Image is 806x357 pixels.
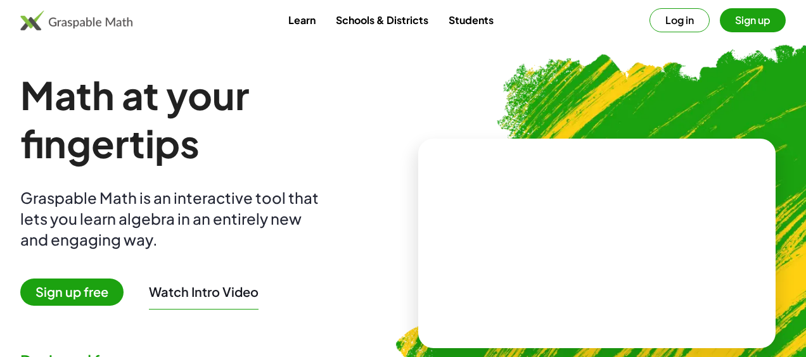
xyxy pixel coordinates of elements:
div: Graspable Math is an interactive tool that lets you learn algebra in an entirely new and engaging... [20,187,324,250]
a: Learn [278,8,326,32]
a: Schools & Districts [326,8,438,32]
video: What is this? This is dynamic math notation. Dynamic math notation plays a central role in how Gr... [502,196,692,291]
button: Watch Intro Video [149,284,259,300]
button: Log in [649,8,710,32]
a: Students [438,8,504,32]
button: Sign up [720,8,786,32]
h1: Math at your fingertips [20,71,398,167]
span: Sign up free [20,279,124,306]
